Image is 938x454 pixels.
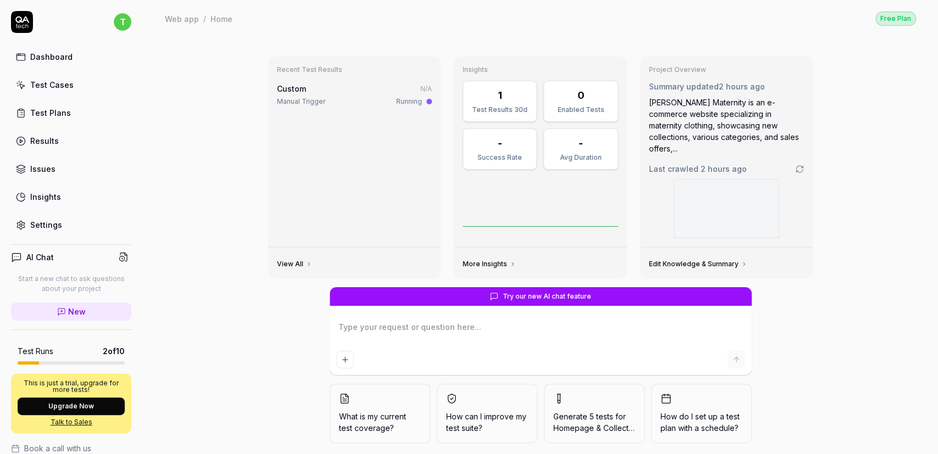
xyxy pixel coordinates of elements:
[649,260,747,268] a: Edit Knowledge & Summary
[701,164,747,173] time: 2 hours ago
[463,65,618,74] h3: Insights
[551,153,610,162] div: Avg Duration
[210,13,232,24] div: Home
[498,136,502,150] div: -
[11,74,131,96] a: Test Cases
[103,345,125,357] span: 2 of 10
[30,51,73,63] div: Dashboard
[470,105,530,115] div: Test Results 30d
[875,12,916,26] div: Free Plan
[396,97,422,107] div: Running
[30,163,55,175] div: Issues
[277,260,312,268] a: View All
[420,85,432,93] span: N/A
[795,165,804,173] a: Go to crawling settings
[339,411,421,434] span: What is my current test coverage?
[18,380,125,393] p: This is just a trial, upgrade for more tests!
[30,219,62,231] div: Settings
[18,346,53,356] h5: Test Runs
[11,186,131,208] a: Insights
[18,417,125,427] a: Talk to Sales
[579,136,583,150] div: -
[11,46,131,68] a: Dashboard
[649,65,804,74] h3: Project Overview
[11,274,131,294] p: Start a new chat to ask questions about your project
[649,163,747,175] span: Last crawled
[277,97,325,107] div: Manual Trigger
[649,82,719,91] span: Summary updated
[11,214,131,236] a: Settings
[114,13,131,31] span: t
[11,130,131,152] a: Results
[649,97,804,154] div: [PERSON_NAME] Maternity is an e-commerce website specializing in maternity clothing, showcasing n...
[30,107,71,119] div: Test Plans
[11,158,131,180] a: Issues
[330,384,430,443] button: What is my current test coverage?
[875,11,916,26] button: Free Plan
[11,442,131,454] a: Book a call with us
[277,84,306,93] span: Custom
[553,423,680,433] span: Homepage & Collection Showcase
[275,81,435,109] a: CustomN/AManual TriggerRunning
[24,442,91,454] span: Book a call with us
[578,88,585,103] div: 0
[437,384,537,443] button: How can I improve my test suite?
[551,105,610,115] div: Enabled Tests
[446,411,528,434] span: How can I improve my test suite?
[470,153,530,162] div: Success Rate
[26,251,54,263] h4: AI Chat
[11,102,131,124] a: Test Plans
[651,384,752,443] button: How do I set up a test plan with a schedule?
[68,306,86,317] span: New
[674,180,779,238] img: Screenshot
[30,79,74,91] div: Test Cases
[30,135,59,147] div: Results
[277,65,432,74] h3: Recent Test Results
[661,411,742,434] span: How do I set up a test plan with a schedule?
[553,411,635,434] span: Generate 5 tests for
[463,260,516,268] a: More Insights
[336,351,354,368] button: Add attachment
[114,11,131,33] button: t
[18,397,125,415] button: Upgrade Now
[30,191,61,203] div: Insights
[544,384,645,443] button: Generate 5 tests forHomepage & Collection Showcase
[203,13,206,24] div: /
[719,82,765,91] time: 2 hours ago
[11,302,131,321] a: New
[165,13,199,24] div: Web app
[503,292,591,301] span: Try our new AI chat feature
[498,88,502,103] div: 1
